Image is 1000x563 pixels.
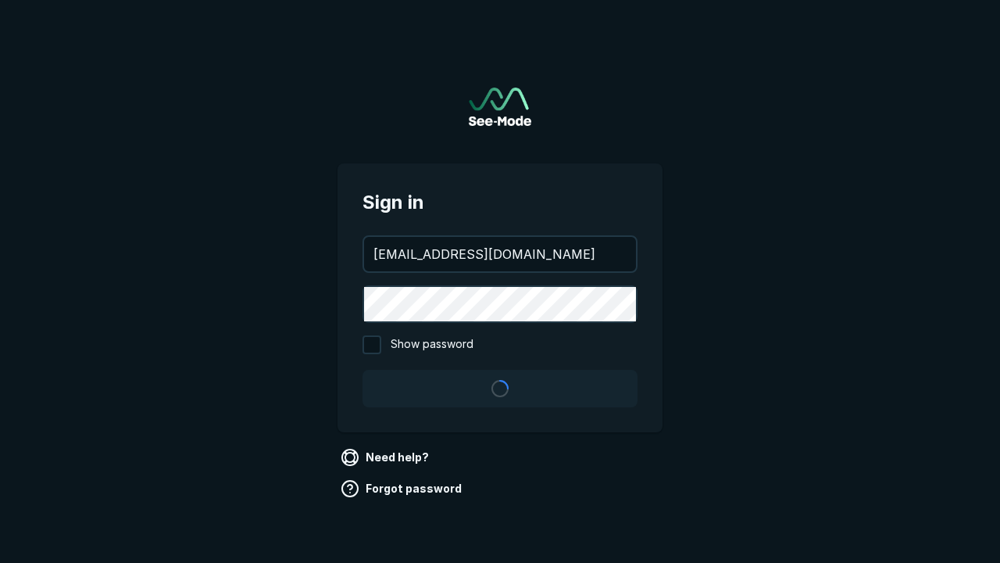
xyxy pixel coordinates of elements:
img: See-Mode Logo [469,88,531,126]
input: your@email.com [364,237,636,271]
a: Need help? [337,445,435,470]
span: Show password [391,335,473,354]
span: Sign in [362,188,637,217]
a: Go to sign in [469,88,531,126]
a: Forgot password [337,476,468,501]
